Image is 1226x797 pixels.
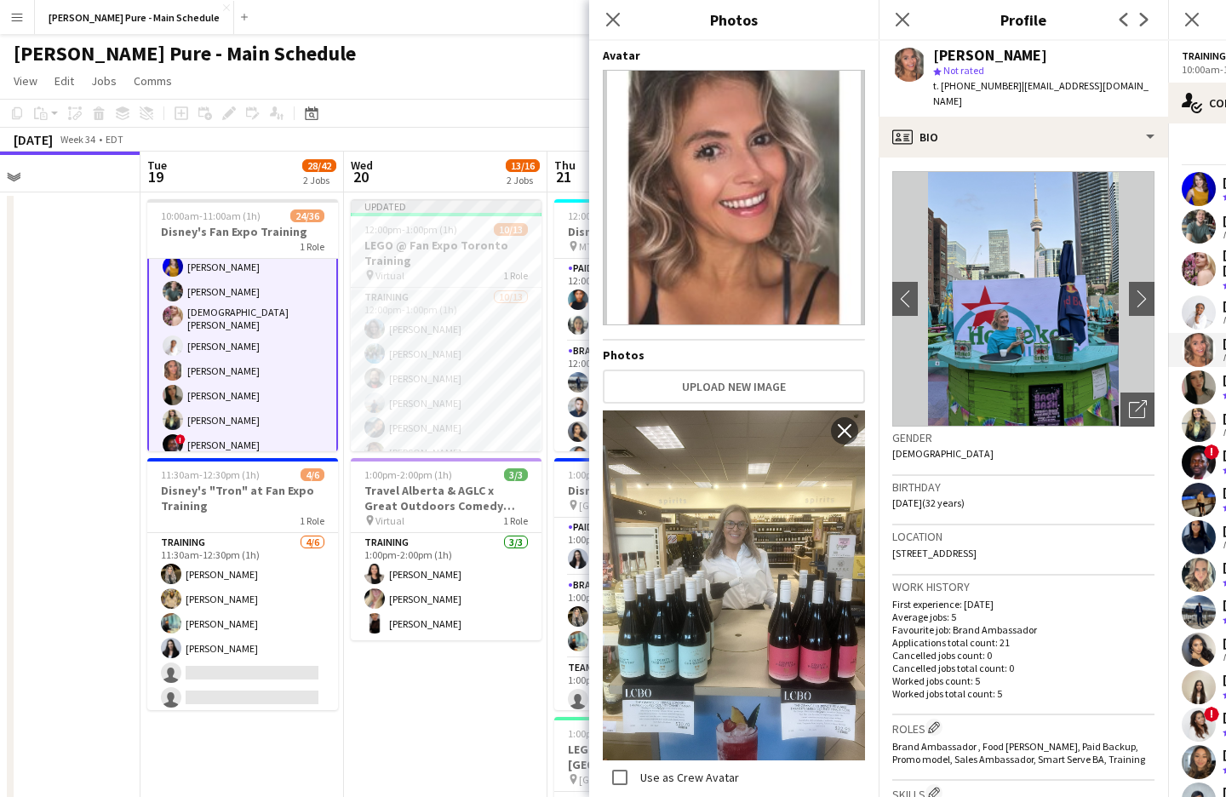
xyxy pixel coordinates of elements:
h3: Disney's "Tron" at Fan Expo [554,483,745,498]
div: [DATE] [14,131,53,148]
h4: Photos [603,347,865,363]
span: 3/3 [504,468,528,481]
span: Comms [134,73,172,89]
button: Upload new image [603,370,865,404]
span: 12:00pm-1:00pm (1h) [364,223,457,236]
img: Crew avatar [603,70,865,325]
h3: Disney Fan Expo [554,224,745,239]
span: [DATE] (32 years) [892,496,965,509]
span: t. [PHONE_NUMBER] [933,79,1022,92]
app-card-role: Brand Ambassador6/612:00pm-9:00pm (9h)[PERSON_NAME][PERSON_NAME][PERSON_NAME][PERSON_NAME] [554,341,745,523]
h1: [PERSON_NAME] Pure - Main Schedule [14,41,356,66]
span: 28/42 [302,159,336,172]
p: Average jobs: 5 [892,611,1154,623]
h3: LEGO @ Fan Expo [GEOGRAPHIC_DATA] [554,742,745,772]
span: 1:00pm-2:00pm (1h) [364,468,452,481]
span: [STREET_ADDRESS] [892,547,977,559]
img: Crew photo 1097954 [603,410,865,760]
span: View [14,73,37,89]
span: 20 [348,167,373,186]
h3: Profile [879,9,1168,31]
div: Bio [879,117,1168,158]
p: First experience: [DATE] [892,598,1154,611]
span: 10/13 [494,223,528,236]
app-card-role: Training10/1312:00pm-1:00pm (1h)[PERSON_NAME][PERSON_NAME][PERSON_NAME][PERSON_NAME][PERSON_NAME]... [351,288,541,647]
span: Edit [54,73,74,89]
span: Jobs [91,73,117,89]
span: 1 Role [300,240,324,253]
p: Applications total count: 21 [892,636,1154,649]
h3: Gender [892,430,1154,445]
app-job-card: 10:00am-11:00am (1h)24/36Disney's Fan Expo Training1 RoleTraining24/3610:00am-11:00am (1h)[PERSON... [147,199,338,451]
div: [PERSON_NAME] [933,48,1047,63]
app-card-role: Team Lead0/11:00pm-9:00pm (8h) [554,658,745,716]
span: 11:30am-12:30pm (1h) [161,468,260,481]
app-job-card: 1:00pm-2:00pm (1h)3/3Travel Alberta & AGLC x Great Outdoors Comedy Festival Training Virtual1 Rol... [351,458,541,640]
h3: Birthday [892,479,1154,495]
div: Open photos pop-in [1120,393,1154,427]
h3: Disney's Fan Expo Training [147,224,338,239]
app-card-role: Paid Backup2/212:00pm-4:00pm (4h)[PERSON_NAME][PERSON_NAME] [554,259,745,341]
span: ! [1204,707,1219,722]
span: 1:00pm-9:00pm (8h) [568,468,656,481]
app-job-card: 1:00pm-9:00pm (8h)3/4Disney's "Tron" at Fan Expo [GEOGRAPHIC_DATA]3 RolesPaid Backup1/11:00pm-4:0... [554,458,745,710]
h3: Disney's "Tron" at Fan Expo Training [147,483,338,513]
span: Training [1182,49,1226,62]
a: View [7,70,44,92]
p: Favourite job: Brand Ambassador [892,623,1154,636]
span: Thu [554,158,576,173]
span: Not rated [943,64,984,77]
div: EDT [106,133,123,146]
p: Worked jobs count: 5 [892,674,1154,687]
h3: Location [892,529,1154,544]
span: [DEMOGRAPHIC_DATA] [892,447,994,460]
span: Virtual [375,514,404,527]
p: Worked jobs total count: 5 [892,687,1154,700]
span: MTCC [579,240,604,253]
h4: Avatar [603,48,865,63]
button: [PERSON_NAME] Pure - Main Schedule [35,1,234,34]
app-card-role: Brand Ambassador2/21:00pm-9:00pm (8h)[PERSON_NAME][PERSON_NAME] [554,576,745,658]
p: Cancelled jobs count: 0 [892,649,1154,662]
h3: Photos [589,9,879,31]
span: 4/6 [301,468,324,481]
h3: Work history [892,579,1154,594]
h3: Travel Alberta & AGLC x Great Outdoors Comedy Festival Training [351,483,541,513]
span: Brand Ambassador , Food [PERSON_NAME], Paid Backup, Promo model, Sales Ambassador, Smart Serve BA... [892,740,1145,765]
span: Week 34 [56,133,99,146]
div: 2 Jobs [507,174,539,186]
span: 19 [145,167,167,186]
div: Updated [351,199,541,213]
app-job-card: Updated12:00pm-1:00pm (1h)10/13LEGO @ Fan Expo Toronto Training Virtual1 RoleTraining10/1312:00pm... [351,199,541,451]
span: Wed [351,158,373,173]
h3: LEGO @ Fan Expo Toronto Training [351,238,541,268]
span: 1 Role [300,514,324,527]
span: ! [175,434,186,444]
span: [GEOGRAPHIC_DATA] [579,773,673,786]
p: Cancelled jobs total count: 0 [892,662,1154,674]
a: Edit [48,70,81,92]
span: Virtual [375,269,404,282]
span: 13/16 [506,159,540,172]
div: 2 Jobs [303,174,335,186]
a: Jobs [84,70,123,92]
span: Tue [147,158,167,173]
app-job-card: 12:00pm-9:00pm (9h)21/21Disney Fan Expo MTCC5 RolesPaid Backup2/212:00pm-4:00pm (4h)[PERSON_NAME]... [554,199,745,451]
a: Comms [127,70,179,92]
app-card-role: Training4/611:30am-12:30pm (1h)[PERSON_NAME][PERSON_NAME][PERSON_NAME][PERSON_NAME] [147,533,338,714]
img: Crew avatar or photo [892,171,1154,427]
span: 24/36 [290,209,324,222]
span: 21 [552,167,576,186]
app-card-role: Training3/31:00pm-2:00pm (1h)[PERSON_NAME][PERSON_NAME][PERSON_NAME] [351,533,541,640]
h3: Roles [892,719,1154,737]
app-job-card: 11:30am-12:30pm (1h)4/6Disney's "Tron" at Fan Expo Training1 RoleTraining4/611:30am-12:30pm (1h)[... [147,458,338,710]
span: 10:00am-11:00am (1h) [161,209,261,222]
span: 1:00pm-9:30pm (8h30m) [568,727,675,740]
app-card-role: Paid Backup1/11:00pm-4:00pm (3h)[PERSON_NAME] [554,518,745,576]
span: 12:00pm-9:00pm (9h) [568,209,661,222]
